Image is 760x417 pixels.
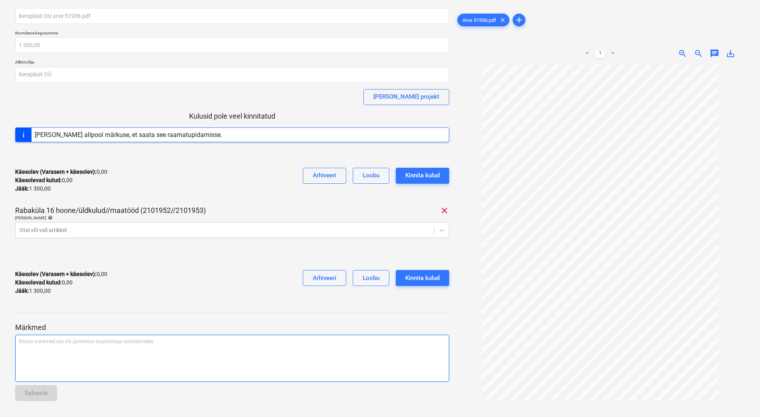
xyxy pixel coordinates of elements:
div: [PERSON_NAME] projekt [373,91,439,102]
span: Arve 51936.pdf [458,17,501,23]
button: [PERSON_NAME] projekt [363,89,449,105]
button: Arhiveeri [303,270,346,286]
strong: Käesolevad kulud : [15,279,62,286]
span: zoom_out [694,49,703,58]
p: Koondarve kogusumma [15,30,449,37]
div: Loobu [363,170,379,181]
p: 0,00 [15,176,73,185]
button: Kinnita kulud [396,270,449,286]
span: clear [440,206,449,215]
button: Arhiveeri [303,168,346,184]
input: Koondarve nimi [15,8,449,24]
div: Kinnita kulud [405,170,440,181]
div: Arve 51936.pdf [457,14,509,26]
p: 0,00 [15,270,107,278]
p: 0,00 [15,168,107,176]
div: Kinnita kulud [405,273,440,283]
strong: Käesolevad kulud : [15,177,62,183]
p: Alltöövõtja [15,60,449,66]
a: Previous page [582,49,592,58]
div: Arhiveeri [313,273,336,283]
span: help [46,215,53,220]
span: clear [498,15,507,25]
strong: Käesolev (Varasem + käesolev) : [15,169,97,175]
p: Märkmed [15,323,449,332]
span: save_alt [726,49,735,58]
p: Rabaküla 16 hoone/üldkulud//maatööd (2101952//2101953) [15,206,206,215]
p: 1 300,00 [15,185,51,193]
strong: Käesolev (Varasem + käesolev) : [15,271,97,277]
p: 0,00 [15,278,73,287]
input: Alltöövõtja [15,67,449,83]
a: Next page [608,49,618,58]
span: zoom_in [678,49,687,58]
strong: Jääk : [15,288,29,294]
div: Loobu [363,273,379,283]
button: Loobu [353,168,389,184]
button: Kinnita kulud [396,168,449,184]
p: 1 300,00 [15,287,51,295]
div: Arhiveeri [313,170,336,181]
span: chat [710,49,719,58]
span: add [514,15,524,25]
div: [PERSON_NAME] allpool märkuse, et saata see raamatupidamisse. [35,131,222,139]
strong: Jääk : [15,185,29,192]
div: [PERSON_NAME] [15,215,449,220]
a: Page 1 is your current page [595,49,605,58]
p: Kulusid pole veel kinnitatud [15,111,449,121]
button: Loobu [353,270,389,286]
input: Koondarve kogusumma [15,37,449,53]
iframe: Chat Widget [720,379,760,417]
